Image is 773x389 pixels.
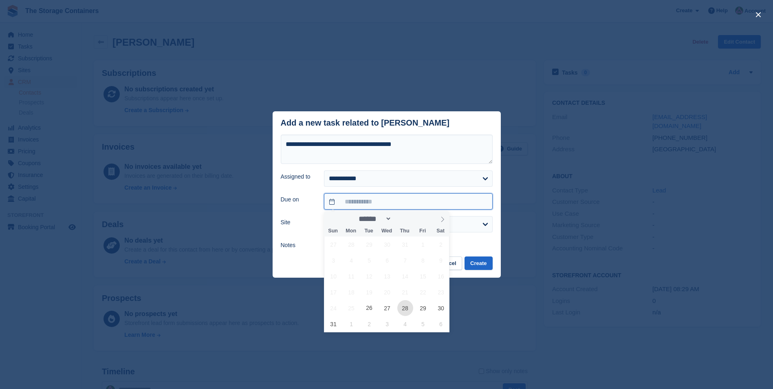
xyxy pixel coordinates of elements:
[344,236,359,252] span: July 28, 2025
[344,284,359,300] span: August 18, 2025
[379,316,395,332] span: September 3, 2025
[344,252,359,268] span: August 4, 2025
[361,236,377,252] span: July 29, 2025
[342,228,360,234] span: Mon
[415,316,431,332] span: September 5, 2025
[344,300,359,316] span: August 25, 2025
[281,118,450,128] div: Add a new task related to [PERSON_NAME]
[379,284,395,300] span: August 20, 2025
[415,300,431,316] span: August 29, 2025
[356,214,392,223] select: Month
[415,268,431,284] span: August 15, 2025
[379,252,395,268] span: August 6, 2025
[433,236,449,252] span: August 2, 2025
[361,268,377,284] span: August 12, 2025
[281,195,315,204] label: Due on
[379,268,395,284] span: August 13, 2025
[433,268,449,284] span: August 16, 2025
[397,316,413,332] span: September 4, 2025
[281,172,315,181] label: Assigned to
[414,228,432,234] span: Fri
[392,214,417,223] input: Year
[344,316,359,332] span: September 1, 2025
[361,284,377,300] span: August 19, 2025
[415,284,431,300] span: August 22, 2025
[326,300,341,316] span: August 24, 2025
[415,236,431,252] span: August 1, 2025
[433,300,449,316] span: August 30, 2025
[752,8,765,21] button: close
[397,300,413,316] span: August 28, 2025
[415,252,431,268] span: August 8, 2025
[326,284,341,300] span: August 17, 2025
[326,236,341,252] span: July 27, 2025
[432,228,449,234] span: Sat
[379,300,395,316] span: August 27, 2025
[396,228,414,234] span: Thu
[378,228,396,234] span: Wed
[379,236,395,252] span: July 30, 2025
[281,241,315,250] label: Notes
[361,252,377,268] span: August 5, 2025
[324,228,342,234] span: Sun
[344,268,359,284] span: August 11, 2025
[397,284,413,300] span: August 21, 2025
[326,268,341,284] span: August 10, 2025
[360,228,378,234] span: Tue
[397,236,413,252] span: July 31, 2025
[397,252,413,268] span: August 7, 2025
[361,316,377,332] span: September 2, 2025
[433,252,449,268] span: August 9, 2025
[281,218,315,227] label: Site
[361,300,377,316] span: August 26, 2025
[326,252,341,268] span: August 3, 2025
[465,256,492,270] button: Create
[433,284,449,300] span: August 23, 2025
[326,316,341,332] span: August 31, 2025
[397,268,413,284] span: August 14, 2025
[433,316,449,332] span: September 6, 2025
